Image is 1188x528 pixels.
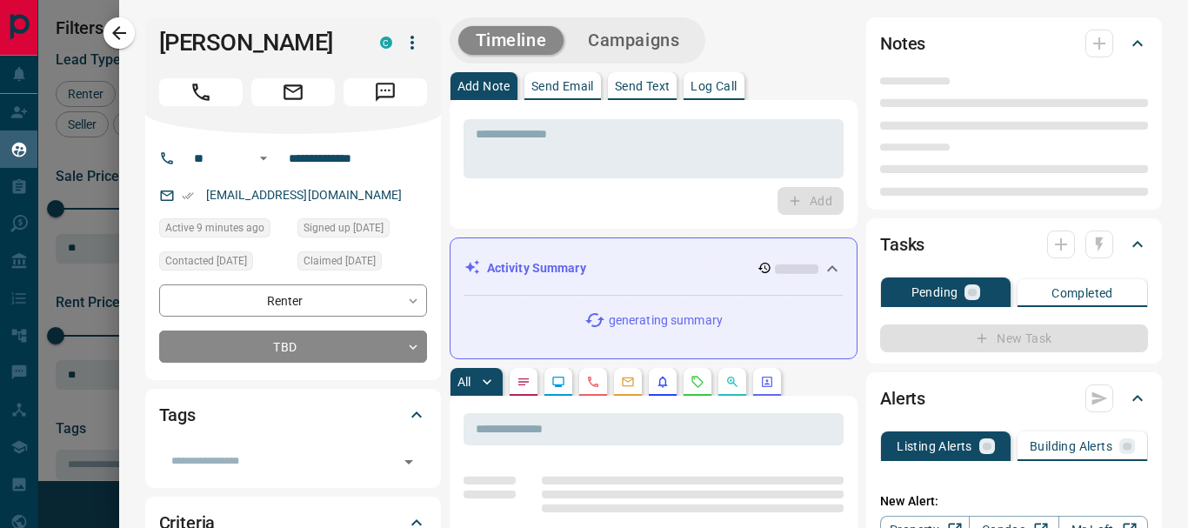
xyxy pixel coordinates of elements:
[880,384,925,412] h2: Alerts
[621,375,635,389] svg: Emails
[517,375,531,389] svg: Notes
[586,375,600,389] svg: Calls
[458,26,564,55] button: Timeline
[182,190,194,202] svg: Email Verified
[531,80,594,92] p: Send Email
[691,80,737,92] p: Log Call
[571,26,697,55] button: Campaigns
[551,375,565,389] svg: Lead Browsing Activity
[457,80,511,92] p: Add Note
[380,37,392,49] div: condos.ca
[159,78,243,106] span: Call
[304,219,384,237] span: Signed up [DATE]
[880,231,924,258] h2: Tasks
[206,188,403,202] a: [EMAIL_ADDRESS][DOMAIN_NAME]
[297,251,427,276] div: Wed Jun 11 2025
[880,23,1148,64] div: Notes
[159,29,354,57] h1: [PERSON_NAME]
[297,218,427,243] div: Tue Jun 10 2025
[880,492,1148,511] p: New Alert:
[897,440,972,452] p: Listing Alerts
[159,331,427,363] div: TBD
[344,78,427,106] span: Message
[165,219,264,237] span: Active 9 minutes ago
[457,376,471,388] p: All
[1051,287,1113,299] p: Completed
[159,401,196,429] h2: Tags
[304,252,376,270] span: Claimed [DATE]
[725,375,739,389] svg: Opportunities
[464,252,843,284] div: Activity Summary
[253,148,274,169] button: Open
[159,394,427,436] div: Tags
[691,375,704,389] svg: Requests
[880,30,925,57] h2: Notes
[487,259,586,277] p: Activity Summary
[880,224,1148,265] div: Tasks
[159,251,289,276] div: Sun Jun 15 2025
[251,78,335,106] span: Email
[656,375,670,389] svg: Listing Alerts
[911,286,958,298] p: Pending
[880,378,1148,419] div: Alerts
[165,252,247,270] span: Contacted [DATE]
[397,450,421,474] button: Open
[159,218,289,243] div: Thu Aug 14 2025
[615,80,671,92] p: Send Text
[159,284,427,317] div: Renter
[760,375,774,389] svg: Agent Actions
[609,311,723,330] p: generating summary
[1030,440,1112,452] p: Building Alerts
